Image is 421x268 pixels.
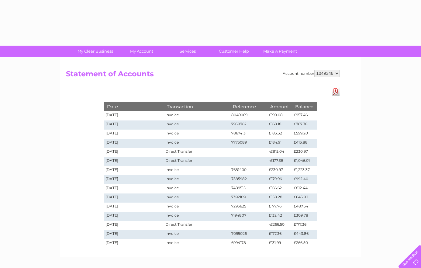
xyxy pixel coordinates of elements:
td: £599.20 [292,130,316,139]
td: £645.82 [292,193,316,203]
td: £190.08 [267,111,292,120]
td: £767.38 [292,120,316,130]
td: [DATE] [104,166,164,175]
td: Direct Transfer [164,157,229,166]
th: Date [104,102,164,111]
td: 7958762 [230,120,267,130]
td: Invoice [164,184,229,193]
td: 7194807 [230,212,267,221]
td: [DATE] [104,221,164,230]
td: £177.36 [267,230,292,239]
td: 7293625 [230,203,267,212]
td: £131.99 [267,239,292,248]
td: [DATE] [104,184,164,193]
td: £158.28 [267,193,292,203]
td: [DATE] [104,193,164,203]
th: Balance [292,102,316,111]
td: 7867413 [230,130,267,139]
td: Invoice [164,239,229,248]
td: -£266.50 [267,221,292,230]
td: 7681400 [230,166,267,175]
td: 7585982 [230,175,267,184]
td: £992.40 [292,175,316,184]
td: Invoice [164,111,229,120]
td: £183.32 [267,130,292,139]
td: Invoice [164,212,229,221]
td: £487.54 [292,203,316,212]
td: 7392109 [230,193,267,203]
td: £266.50 [292,239,316,248]
td: Direct Transfer [164,148,229,157]
td: £309.78 [292,212,316,221]
td: £184.91 [267,139,292,148]
td: Invoice [164,139,229,148]
td: Invoice [164,193,229,203]
td: [DATE] [104,203,164,212]
a: My Clear Business [70,46,120,57]
td: -£177.36 [267,157,292,166]
td: £177.36 [292,221,316,230]
h2: Statement of Accounts [66,70,340,81]
td: [DATE] [104,120,164,130]
td: Invoice [164,120,229,130]
td: 7095026 [230,230,267,239]
a: Customer Help [209,46,259,57]
a: Make A Payment [255,46,305,57]
div: Account number [283,70,340,77]
th: Reference [230,102,267,111]
td: [DATE] [104,111,164,120]
td: -£815.04 [267,148,292,157]
td: £230.97 [292,148,316,157]
td: [DATE] [104,130,164,139]
td: £443.86 [292,230,316,239]
td: £168.18 [267,120,292,130]
td: £166.62 [267,184,292,193]
th: Transaction [164,102,229,111]
td: Invoice [164,230,229,239]
a: My Account [116,46,167,57]
td: Invoice [164,130,229,139]
td: £179.96 [267,175,292,184]
a: Download Pdf [332,87,340,96]
td: £132.42 [267,212,292,221]
td: Direct Transfer [164,221,229,230]
td: Invoice [164,203,229,212]
a: Services [163,46,213,57]
td: 7775089 [230,139,267,148]
td: [DATE] [104,175,164,184]
td: £177.76 [267,203,292,212]
td: [DATE] [104,157,164,166]
td: £415.88 [292,139,316,148]
td: £1,223.37 [292,166,316,175]
td: [DATE] [104,239,164,248]
td: Invoice [164,175,229,184]
td: Invoice [164,166,229,175]
td: 8049069 [230,111,267,120]
td: 7489515 [230,184,267,193]
td: £1,046.01 [292,157,316,166]
td: 6994178 [230,239,267,248]
th: Amount [267,102,292,111]
td: [DATE] [104,230,164,239]
td: £957.46 [292,111,316,120]
td: [DATE] [104,148,164,157]
td: [DATE] [104,212,164,221]
td: [DATE] [104,139,164,148]
td: £230.97 [267,166,292,175]
td: £812.44 [292,184,316,193]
